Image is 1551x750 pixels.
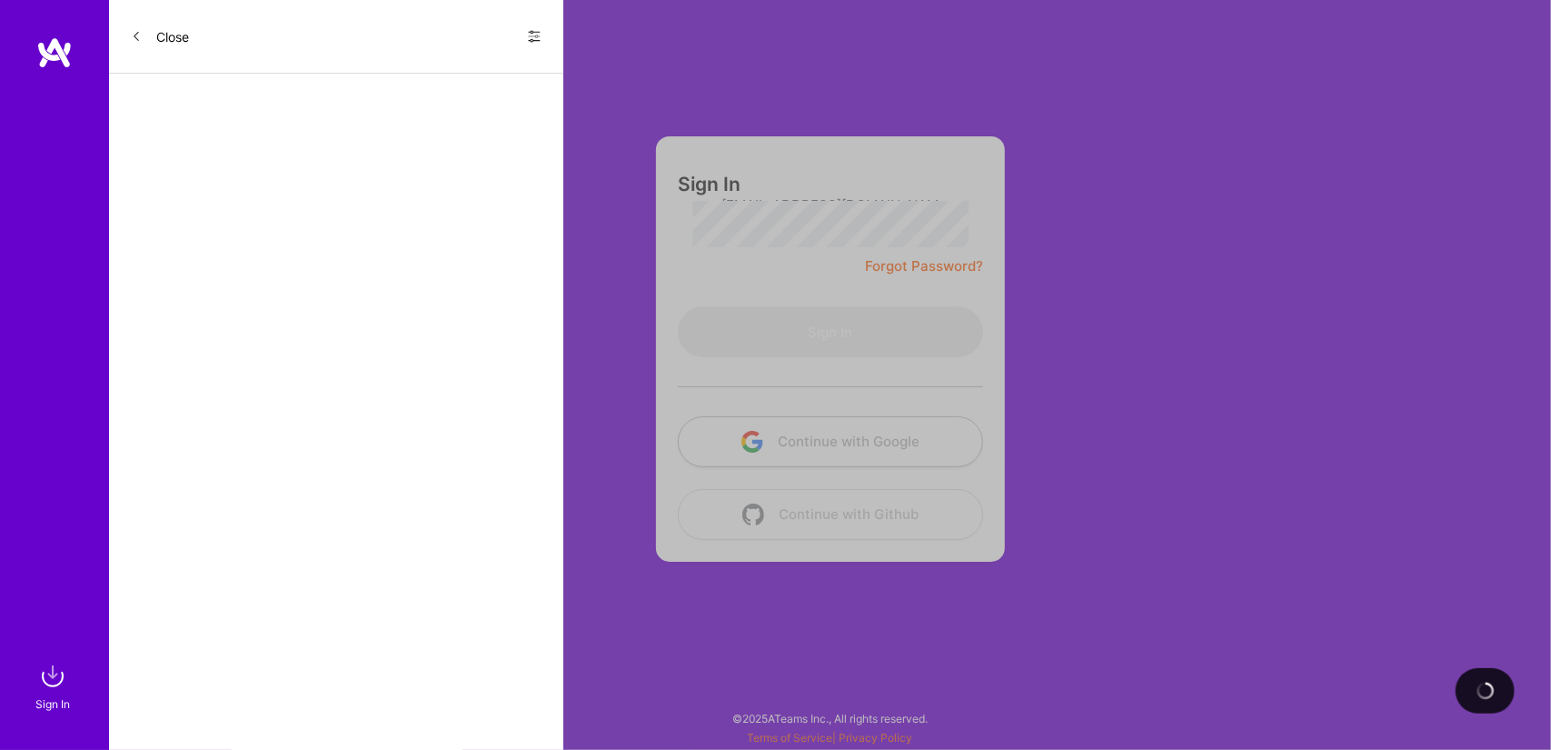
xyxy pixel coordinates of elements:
[38,658,71,714] a: sign inSign In
[35,695,70,714] div: Sign In
[36,36,73,69] img: logo
[35,658,71,695] img: sign in
[1476,682,1495,700] img: loading
[131,22,189,51] button: Close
